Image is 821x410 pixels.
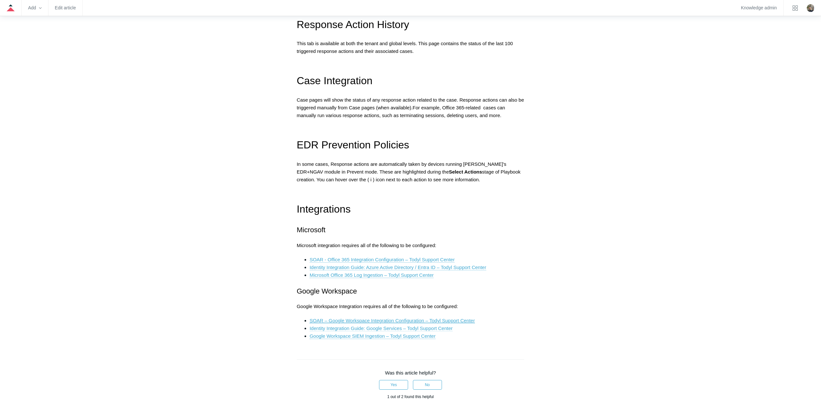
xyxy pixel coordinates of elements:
span: Microsoft [297,226,325,234]
a: Identity Integration Guide: Google Services – Todyl Support Center [310,325,453,331]
span: Response Action History [297,19,409,30]
a: Identity Integration Guide: Azure Active Directory / Entra ID – Todyl Support Center [310,265,486,270]
span: Was this article helpful? [385,370,436,375]
span: Integrations [297,203,351,215]
a: Knowledge admin [741,6,777,10]
span: In some cases, Response actions are automatically taken by devices running [PERSON_NAME]'s EDR+NG... [297,161,521,182]
span: EDR Prevention Policies [297,139,409,151]
a: Google Workspace SIEM Ingestion – Todyl Support Center [310,333,436,339]
button: This article was not helpful [413,380,442,390]
span: Google Workspace [297,287,357,295]
a: Microsoft Office 365 Log Ingestion – Todyl Support Center [310,272,434,278]
strong: Select Actions [449,169,482,175]
span: Microsoft integration requires all of the following to be configured: [297,243,436,248]
span: Case Integration [297,75,373,86]
zd-hc-trigger: Click your profile icon to open the profile menu [807,4,815,12]
span: 1 out of 2 found this helpful [387,395,434,399]
zd-hc-trigger: Add [28,6,42,10]
span: Google Workspace Integration requires all of the following to be configured: [297,304,458,309]
a: SOAR - Office 365 Integration Configuration – Todyl Support Center [310,257,455,263]
img: user avatar [807,4,815,12]
a: Edit article [55,6,76,10]
span: This tab is available at both the tenant and global levels. This page contains the status of the ... [297,41,513,54]
a: SOAR – Google Workspace Integration Configuration – Todyl Support Center [310,318,475,324]
span: Case pages will show the status of any response action related to the case. Response actions can ... [297,97,524,110]
button: This article was helpful [379,380,408,390]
